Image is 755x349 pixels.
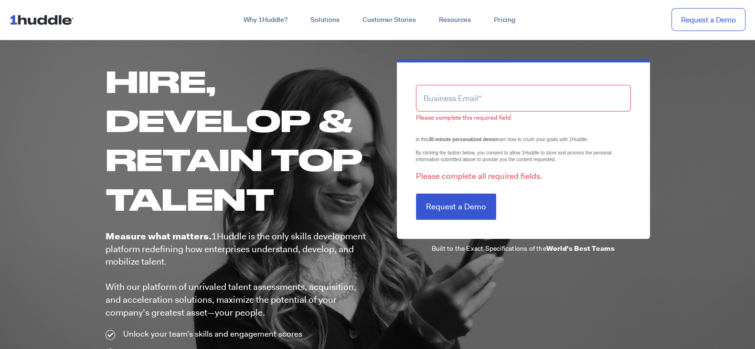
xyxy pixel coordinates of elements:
[416,194,496,220] input: Request a Demo
[416,85,631,111] input: Business Email*
[416,113,631,123] label: Please complete this required field.
[427,11,482,29] a: Resources
[351,11,427,29] a: Customer Stories
[416,137,612,162] span: In this learn how to crush your goals with 1Huddle. By clicking the button below, you consent to ...
[428,137,496,142] strong: 30-minute personalized demo
[106,230,368,319] p: 1Huddle is the only skills development platform redefining how enterprises understand, develop, a...
[671,8,745,31] a: Request a Demo
[299,11,351,29] a: Solutions
[121,328,302,340] span: Unlock your team’s skills and engagement scores
[416,171,542,182] label: Please complete all required fields.
[482,11,527,29] a: Pricing
[232,11,299,29] a: Why 1Huddle?
[106,230,212,242] b: Measure what matters.
[546,244,615,253] b: World's Best Teams
[106,62,368,218] h1: Hire, Develop & Retain Top Talent
[397,244,650,253] p: Built to the Exact Specifications of the
[10,10,78,29] img: ...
